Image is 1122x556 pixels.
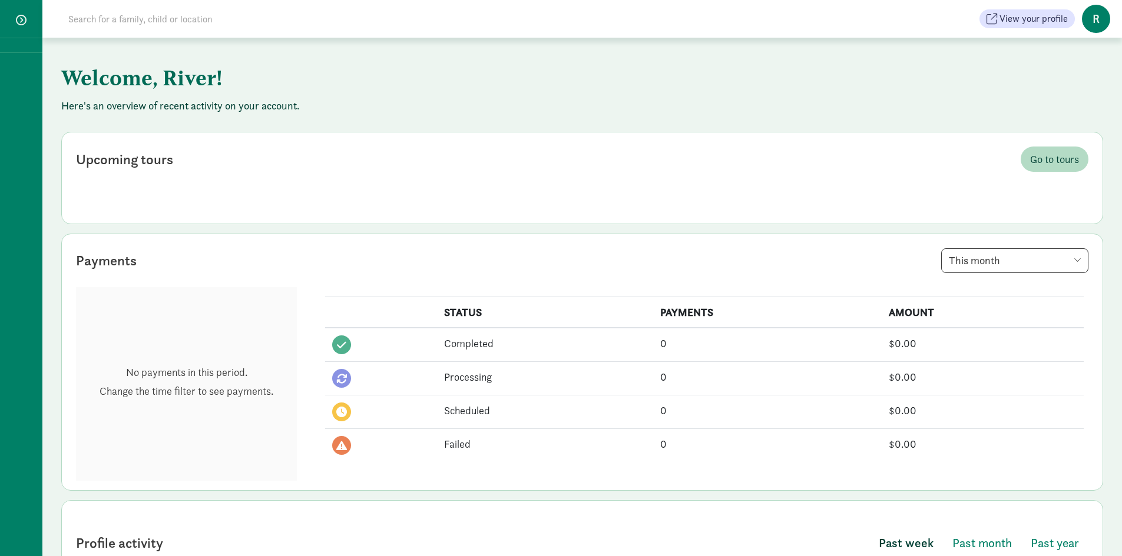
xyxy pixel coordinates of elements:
a: Go to tours [1021,147,1088,172]
span: Go to tours [1030,151,1079,167]
th: STATUS [437,297,653,328]
h1: Welcome, River! [61,56,644,99]
div: 0 [660,402,874,418]
span: Past month [952,534,1012,552]
span: Past year [1031,534,1079,552]
th: AMOUNT [882,297,1084,328]
div: $0.00 [889,369,1077,385]
span: View your profile [999,12,1068,26]
div: Processing [444,369,646,385]
div: $0.00 [889,335,1077,351]
span: Past week [879,534,934,552]
div: Scheduled [444,402,646,418]
div: Payments [76,250,137,271]
div: Upcoming tours [76,149,173,170]
span: R [1082,5,1110,33]
input: Search for a family, child or location [61,7,392,31]
div: 0 [660,369,874,385]
button: View your profile [979,9,1075,28]
th: PAYMENTS [653,297,881,328]
div: 0 [660,335,874,351]
p: Here's an overview of recent activity on your account. [61,99,1103,113]
p: Change the time filter to see payments. [100,384,273,398]
div: $0.00 [889,402,1077,418]
div: $0.00 [889,436,1077,452]
div: Failed [444,436,646,452]
div: Profile activity [76,532,163,554]
div: 0 [660,436,874,452]
p: No payments in this period. [100,365,273,379]
div: Completed [444,335,646,351]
